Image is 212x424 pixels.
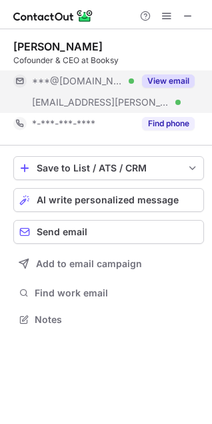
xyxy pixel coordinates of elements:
div: [PERSON_NAME] [13,40,103,53]
span: Notes [35,314,199,326]
img: ContactOut v5.3.10 [13,8,93,24]
button: save-profile-one-click [13,156,204,180]
div: Cofounder & CEO at Booksy [13,54,204,66]
button: Notes [13,310,204,329]
button: Reveal Button [142,117,195,130]
span: [EMAIL_ADDRESS][PERSON_NAME][DOMAIN_NAME] [32,96,171,108]
button: Add to email campaign [13,252,204,276]
span: Add to email campaign [36,259,142,269]
span: Send email [37,227,87,237]
button: AI write personalized message [13,188,204,212]
button: Reveal Button [142,74,195,88]
span: ***@[DOMAIN_NAME] [32,75,124,87]
div: Save to List / ATS / CRM [37,163,181,173]
span: Find work email [35,287,199,299]
button: Find work email [13,284,204,302]
button: Send email [13,220,204,244]
span: AI write personalized message [37,195,179,205]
